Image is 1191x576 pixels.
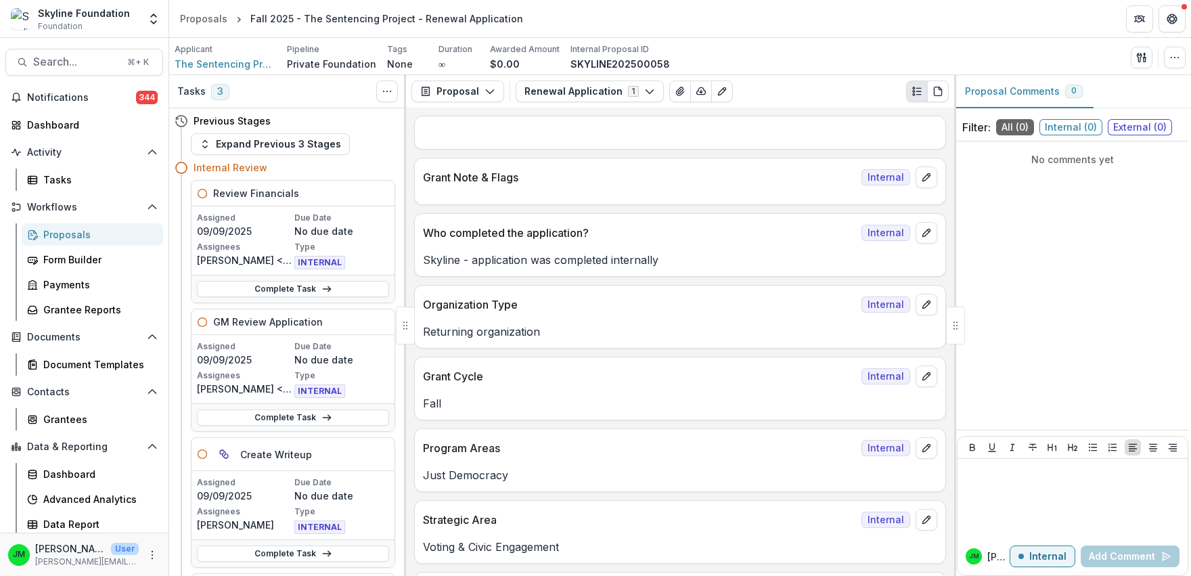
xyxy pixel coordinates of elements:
[144,547,160,563] button: More
[1145,439,1161,456] button: Align Center
[916,167,937,188] button: edit
[996,119,1034,135] span: All ( 0 )
[287,57,376,71] p: Private Foundation
[387,43,407,56] p: Tags
[213,443,235,465] button: View dependent tasks
[570,57,670,71] p: SKYLINE202500058
[962,152,1183,167] p: No comments yet
[43,227,152,242] div: Proposals
[439,43,472,56] p: Duration
[5,49,163,76] button: Search...
[175,57,276,71] a: The Sentencing Project
[516,81,664,102] button: Renewal Application1
[5,196,163,218] button: Open Workflows
[35,556,139,568] p: [PERSON_NAME][EMAIL_ADDRESS][DOMAIN_NAME]
[5,326,163,348] button: Open Documents
[240,447,312,462] h5: Create Writeup
[111,543,139,555] p: User
[294,241,389,253] p: Type
[954,75,1094,108] button: Proposal Comments
[27,118,152,132] div: Dashboard
[294,224,389,238] p: No due date
[861,296,910,313] span: Internal
[1165,439,1181,456] button: Align Right
[27,147,141,158] span: Activity
[5,381,163,403] button: Open Contacts
[5,141,163,163] button: Open Activity
[1064,439,1081,456] button: Heading 2
[411,81,504,102] button: Proposal
[423,169,856,185] p: Grant Note & Flags
[43,412,152,426] div: Grantees
[287,43,319,56] p: Pipeline
[197,340,292,353] p: Assigned
[5,436,163,458] button: Open Data & Reporting
[927,81,949,102] button: PDF view
[1025,439,1041,456] button: Strike
[987,550,1010,564] p: [PERSON_NAME]
[294,506,389,518] p: Type
[43,492,152,506] div: Advanced Analytics
[175,9,529,28] nav: breadcrumb
[423,296,856,313] p: Organization Type
[43,252,152,267] div: Form Builder
[197,212,292,224] p: Assigned
[27,332,141,343] span: Documents
[22,488,163,510] a: Advanced Analytics
[423,368,856,384] p: Grant Cycle
[38,6,130,20] div: Skyline Foundation
[43,357,152,372] div: Document Templates
[423,324,937,340] p: Returning organization
[177,86,206,97] h3: Tasks
[439,57,445,71] p: ∞
[711,81,733,102] button: Edit as form
[197,281,389,297] a: Complete Task
[197,382,292,396] p: [PERSON_NAME] <[PERSON_NAME][EMAIL_ADDRESS][DOMAIN_NAME]>
[22,463,163,485] a: Dashboard
[250,12,523,26] div: Fall 2025 - The Sentencing Project - Renewal Application
[861,512,910,528] span: Internal
[213,186,299,200] h5: Review Financials
[197,224,292,238] p: 09/09/2025
[962,119,991,135] p: Filter:
[861,169,910,185] span: Internal
[22,298,163,321] a: Grantee Reports
[197,253,292,267] p: [PERSON_NAME] <[PERSON_NAME][EMAIL_ADDRESS][DOMAIN_NAME]>
[423,252,937,268] p: Skyline - application was completed internally
[197,518,292,532] p: [PERSON_NAME]
[5,114,163,136] a: Dashboard
[1081,546,1179,567] button: Add Comment
[387,57,413,71] p: None
[197,370,292,382] p: Assignees
[916,365,937,387] button: edit
[916,437,937,459] button: edit
[1125,439,1141,456] button: Align Left
[22,223,163,246] a: Proposals
[984,439,1000,456] button: Underline
[1004,439,1020,456] button: Italicize
[191,133,350,155] button: Expand Previous 3 Stages
[294,520,345,534] span: INTERNAL
[13,550,25,559] div: Jenny Montoya
[570,43,649,56] p: Internal Proposal ID
[211,84,229,100] span: 3
[423,440,856,456] p: Program Areas
[11,8,32,30] img: Skyline Foundation
[22,513,163,535] a: Data Report
[43,467,152,481] div: Dashboard
[1108,119,1172,135] span: External ( 0 )
[43,517,152,531] div: Data Report
[125,55,152,70] div: ⌘ + K
[197,477,292,489] p: Assigned
[1085,439,1101,456] button: Bullet List
[294,489,389,503] p: No due date
[194,160,267,175] h4: Internal Review
[294,212,389,224] p: Due Date
[490,57,520,71] p: $0.00
[423,395,937,412] p: Fall
[1010,546,1075,567] button: Internal
[1159,5,1186,32] button: Get Help
[423,539,937,555] p: Voting & Civic Engagement
[194,114,271,128] h4: Previous Stages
